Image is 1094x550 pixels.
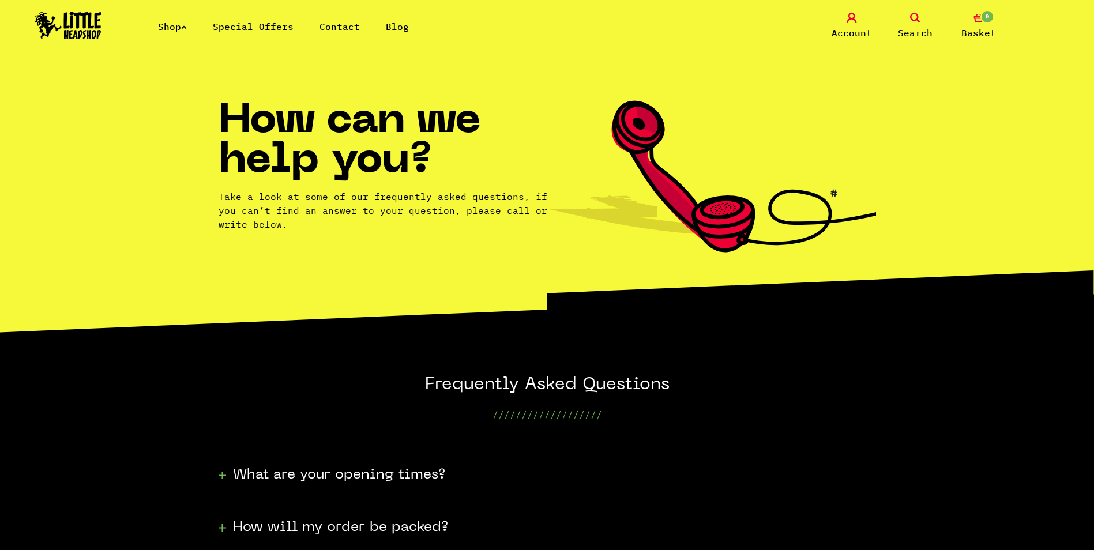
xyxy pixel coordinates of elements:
a: Search [886,13,944,40]
span: Account [832,26,872,40]
p: /////////////////// [219,396,876,447]
a: Blog [386,21,409,32]
h3: What are your opening times? [233,466,445,484]
span: 0 [980,10,994,24]
h3: How will my order be packed? [233,518,448,537]
a: Shop [158,21,187,32]
p: Take a look at some of our frequently asked questions, if you can’t find an answer to your questi... [219,190,547,231]
a: Contact [319,21,360,32]
a: 0 Basket [950,13,1007,40]
h1: How can we help you? [219,102,547,182]
h2: Frequently Asked Questions [219,374,876,396]
a: Special Offers [213,21,294,32]
img: Little Head Shop Logo [35,12,101,39]
span: Basket [961,26,996,40]
span: Search [898,26,933,40]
